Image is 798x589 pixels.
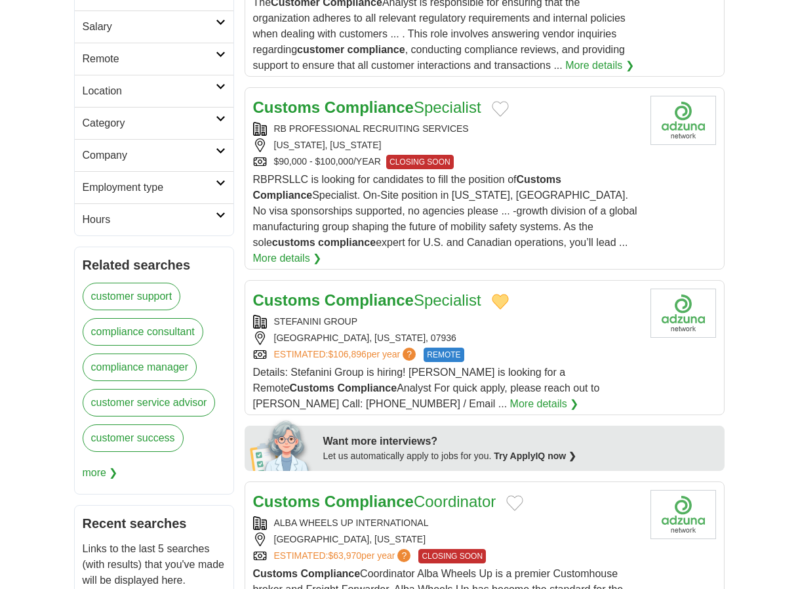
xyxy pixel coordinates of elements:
a: Salary [75,10,233,43]
a: Company [75,139,233,171]
div: Let us automatically apply to jobs for you. [323,449,717,463]
a: Hours [75,203,233,235]
span: CLOSING SOON [418,549,486,563]
a: Try ApplyIQ now ❯ [494,451,576,461]
h2: Remote [83,51,216,67]
span: REMOTE [424,348,464,362]
a: More details ❯ [565,58,634,73]
h2: Employment type [83,180,216,195]
strong: Customs [517,174,561,185]
p: Links to the last 5 searches (with results) that you've made will be displayed here. [83,541,226,588]
a: Category [75,107,233,139]
a: compliance consultant [83,318,203,346]
div: [GEOGRAPHIC_DATA], [US_STATE] [253,533,640,546]
a: More details ❯ [253,251,322,266]
strong: compliance [348,44,405,55]
img: Company logo [650,96,716,145]
img: apply-iq-scientist.png [250,418,313,471]
div: [US_STATE], [US_STATE] [253,138,640,152]
div: RB PROFESSIONAL RECRUITING SERVICES [253,122,640,136]
strong: Compliance [325,291,414,309]
span: Details: Stefanini Group is hiring! [PERSON_NAME] is looking for a Remote Analyst For quick apply... [253,367,600,409]
button: Add to favorite jobs [492,294,509,310]
a: compliance manager [83,354,197,381]
h2: Related searches [83,255,226,275]
div: $90,000 - $100,000/YEAR [253,155,640,169]
a: Customs ComplianceSpecialist [253,291,481,309]
button: Add to favorite jobs [506,495,523,511]
span: $63,970 [328,550,361,561]
div: STEFANINI GROUP [253,315,640,329]
a: customer service advisor [83,389,216,416]
a: customer support [83,283,181,310]
strong: Customs [253,98,321,116]
h2: Hours [83,212,216,228]
span: ? [397,549,410,562]
span: CLOSING SOON [386,155,454,169]
h2: Category [83,115,216,131]
strong: customs [272,237,315,248]
a: ESTIMATED:$106,896per year? [274,348,419,362]
span: $106,896 [328,349,366,359]
a: Remote [75,43,233,75]
strong: compliance [318,237,376,248]
strong: Compliance [337,382,397,394]
h2: Location [83,83,216,99]
span: RBPRSLLC is looking for candidates to fill the position of Specialist. On-Site position in [US_ST... [253,174,637,248]
img: Company logo [650,289,716,338]
img: Company logo [650,490,716,539]
strong: Compliance [325,98,414,116]
a: ESTIMATED:$63,970per year? [274,549,414,563]
h2: Recent searches [83,514,226,533]
span: ? [403,348,416,361]
a: Customs ComplianceSpecialist [253,98,481,116]
strong: Customs [253,568,298,579]
div: ALBA WHEELS UP INTERNATIONAL [253,516,640,530]
a: Employment type [75,171,233,203]
strong: Compliance [253,190,313,201]
strong: customer [297,44,344,55]
strong: Customs [253,493,321,510]
h2: Company [83,148,216,163]
strong: Customs [253,291,321,309]
strong: Compliance [300,568,360,579]
strong: Customs [290,382,334,394]
a: Location [75,75,233,107]
span: more ❯ [83,460,118,486]
a: customer success [83,424,184,452]
a: Customs ComplianceCoordinator [253,493,496,510]
button: Add to favorite jobs [492,101,509,117]
a: More details ❯ [510,396,579,412]
div: [GEOGRAPHIC_DATA], [US_STATE], 07936 [253,331,640,345]
strong: Compliance [325,493,414,510]
div: Want more interviews? [323,434,717,449]
h2: Salary [83,19,216,35]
